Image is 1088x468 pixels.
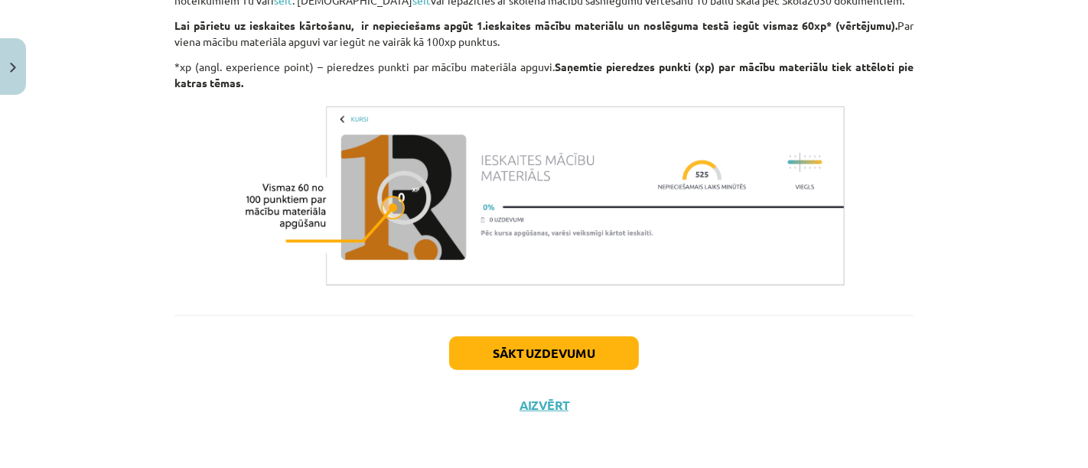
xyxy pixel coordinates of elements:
[515,398,573,413] button: Aizvērt
[449,336,639,370] button: Sākt uzdevumu
[174,59,914,91] p: *xp (angl. experience point) – pieredzes punkti par mācību materiāla apguvi.
[10,63,16,73] img: icon-close-lesson-0947bae3869378f0d4975bcd49f059093ad1ed9edebbc8119c70593378902aed.svg
[174,18,897,32] strong: Lai pārietu uz ieskaites kārtošanu, ir nepieciešams apgūt 1.ieskaites mācību materiālu un noslēgu...
[174,18,914,50] p: Par viena mācību materiāla apguvi var iegūt ne vairāk kā 100xp punktus.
